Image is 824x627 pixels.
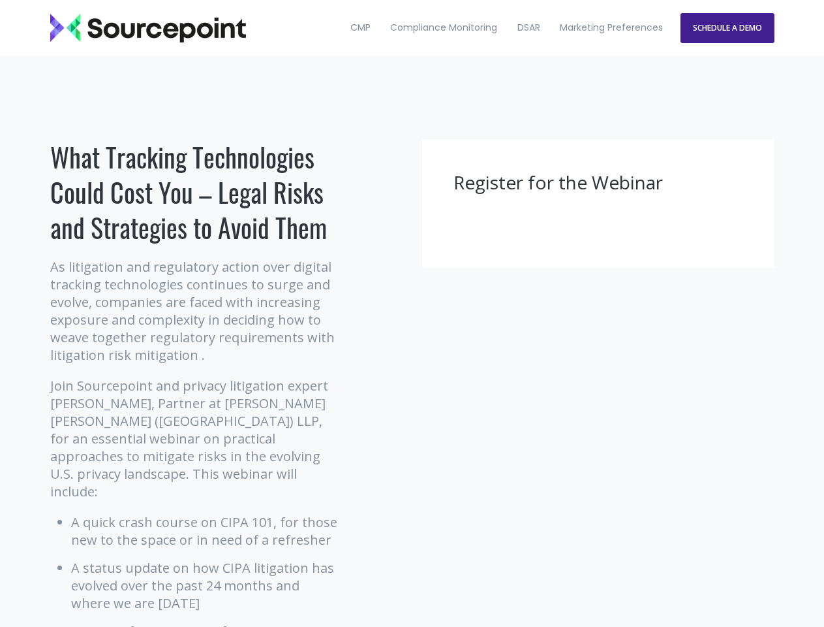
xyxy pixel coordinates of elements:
[71,513,341,549] li: A quick crash course on CIPA 101, for those new to the space or in need of a refresher
[50,377,341,500] p: Join Sourcepoint and privacy litigation expert [PERSON_NAME], Partner at [PERSON_NAME] [PERSON_NA...
[50,139,341,245] h1: What Tracking Technologies Could Cost You – Legal Risks and Strategies to Avoid Them
[50,14,246,42] img: Sourcepoint_logo_black_transparent (2)-2
[680,13,774,43] a: SCHEDULE A DEMO
[453,170,743,195] h3: Register for the Webinar
[50,258,341,364] p: As litigation and regulatory action over digital tracking technologies continues to surge and evo...
[71,559,341,612] li: A status update on how CIPA litigation has evolved over the past 24 months and where we are [DATE]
